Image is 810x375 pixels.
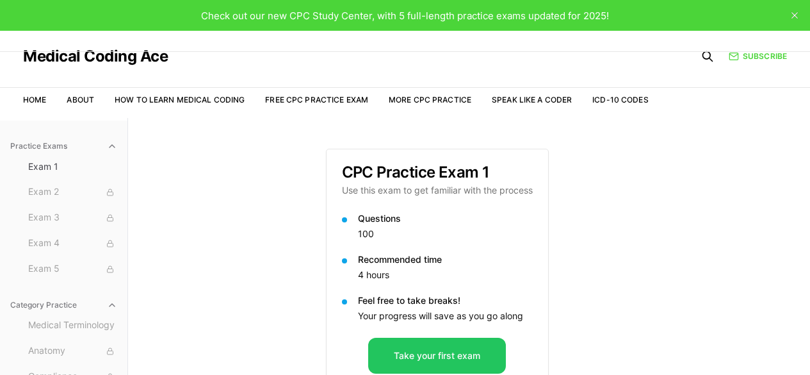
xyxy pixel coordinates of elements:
button: Exam 2 [23,182,122,203]
p: Your progress will save as you go along [358,310,533,322]
span: Anatomy [28,344,117,358]
button: Take your first exam [368,338,506,374]
span: Check out our new CPC Study Center, with 5 full-length practice exams updated for 2025! [201,10,609,22]
a: How to Learn Medical Coding [115,95,245,104]
button: Exam 1 [23,156,122,177]
a: Speak Like a Coder [492,95,572,104]
a: Home [23,95,46,104]
p: 4 hours [358,269,533,281]
p: Recommended time [358,253,533,266]
a: Free CPC Practice Exam [265,95,368,104]
button: Category Practice [5,295,122,315]
a: ICD-10 Codes [592,95,648,104]
button: Exam 4 [23,233,122,254]
span: Exam 3 [28,211,117,225]
a: About [67,95,94,104]
a: Subscribe [729,51,787,62]
span: Exam 5 [28,262,117,276]
p: Questions [358,212,533,225]
a: More CPC Practice [389,95,471,104]
span: Exam 2 [28,185,117,199]
p: 100 [358,228,533,240]
span: Medical Terminology [28,319,117,333]
button: Practice Exams [5,136,122,156]
p: Feel free to take breaks! [358,294,533,307]
span: Exam 1 [28,160,117,173]
button: Exam 5 [23,259,122,279]
button: close [784,5,805,26]
button: Exam 3 [23,208,122,228]
p: Use this exam to get familiar with the process [342,184,533,197]
button: Medical Terminology [23,315,122,336]
button: Anatomy [23,341,122,362]
span: Exam 4 [28,237,117,251]
a: Medical Coding Ace [23,49,168,64]
h3: CPC Practice Exam 1 [342,165,533,180]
